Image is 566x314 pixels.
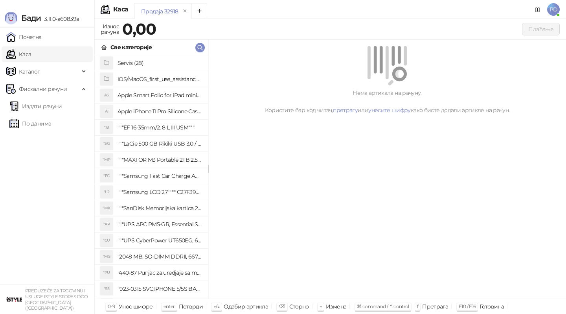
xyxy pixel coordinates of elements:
[118,121,202,134] h4: """EF 16-35mm/2, 8 L III USM"""
[417,303,418,309] span: f
[118,137,202,150] h4: """LaCie 500 GB Rikiki USB 3.0 / Ultra Compact & Resistant aluminum / USB 3.0 / 2.5"""""""
[99,21,121,37] div: Износ рачуна
[113,6,128,13] div: Каса
[179,301,203,312] div: Потврди
[118,266,202,279] h4: "440-87 Punjac za uredjaje sa micro USB portom 4/1, Stand."
[118,170,202,182] h4: """Samsung Fast Car Charge Adapter, brzi auto punja_, boja crna"""
[118,283,202,295] h4: "923-0315 SVC,IPHONE 5/5S BATTERY REMOVAL TRAY Držač za iPhone sa kojim se otvara display
[368,107,411,114] a: унесите шифру
[141,7,178,16] div: Продаја 32918
[213,303,220,309] span: ↑/↓
[6,292,22,307] img: 64x64-companyLogo-77b92cf4-9946-4f36-9751-bf7bb5fd2c7d.png
[118,153,202,166] h4: """MAXTOR M3 Portable 2TB 2.5"""" crni eksterni hard disk HX-M201TCB/GM"""
[118,89,202,102] h4: Apple Smart Folio for iPad mini (A17 Pro) - Sage
[326,301,346,312] div: Измена
[333,107,358,114] a: претрагу
[100,89,113,102] div: AS
[100,121,113,134] div: "18
[25,288,88,311] small: PREDUZEĆE ZA TRGOVINU I USLUGE ISTYLE STORES DOO [GEOGRAPHIC_DATA] ([GEOGRAPHIC_DATA])
[118,57,202,69] h4: Servis (28)
[118,250,202,263] h4: "2048 MB, SO-DIMM DDRII, 667 MHz, Napajanje 1,8 0,1 V, Latencija CL5"
[191,3,207,19] button: Add tab
[164,303,175,309] span: enter
[289,301,309,312] div: Сторно
[118,105,202,118] h4: Apple iPhone 11 Pro Silicone Case - Black
[5,12,17,24] img: Logo
[19,64,40,79] span: Каталог
[100,202,113,214] div: "MK
[9,116,51,131] a: По данима
[119,301,153,312] div: Унос шифре
[100,170,113,182] div: "FC
[100,283,113,295] div: "S5
[110,43,152,52] div: Све категорије
[118,218,202,231] h4: """UPS APC PM5-GR, Essential Surge Arrest,5 utic_nica"""
[218,89,557,115] div: Нема артикала на рачуну. Користите бар код читач, или како бисте додали артикле на рачун.
[95,55,208,299] div: grid
[531,3,544,16] a: Документација
[547,3,560,16] span: PD
[41,15,79,22] span: 3.11.0-a60839a
[118,202,202,214] h4: """SanDisk Memorijska kartica 256GB microSDXC sa SD adapterom SDSQXA1-256G-GN6MA - Extreme PLUS, ...
[108,303,115,309] span: 0-9
[19,81,67,97] span: Фискални рачуни
[100,250,113,263] div: "MS
[100,153,113,166] div: "MP
[21,13,41,23] span: Бади
[100,234,113,247] div: "CU
[459,303,476,309] span: F10 / F16
[522,23,560,35] button: Плаћање
[357,303,409,309] span: ⌘ command / ⌃ control
[6,29,42,45] a: Почетна
[279,303,285,309] span: ⌫
[100,186,113,198] div: "L2
[6,46,31,62] a: Каса
[118,234,202,247] h4: """UPS CyberPower UT650EG, 650VA/360W , line-int., s_uko, desktop"""
[118,186,202,198] h4: """Samsung LCD 27"""" C27F390FHUXEN"""
[224,301,268,312] div: Одабир артикла
[320,303,322,309] span: +
[118,73,202,85] h4: iOS/MacOS_first_use_assistance (4)
[9,98,62,114] a: Издати рачуни
[100,137,113,150] div: "5G
[122,19,156,39] strong: 0,00
[100,218,113,231] div: "AP
[100,266,113,279] div: "PU
[180,8,190,15] button: remove
[100,105,113,118] div: AI
[422,301,448,312] div: Претрага
[480,301,504,312] div: Готовина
